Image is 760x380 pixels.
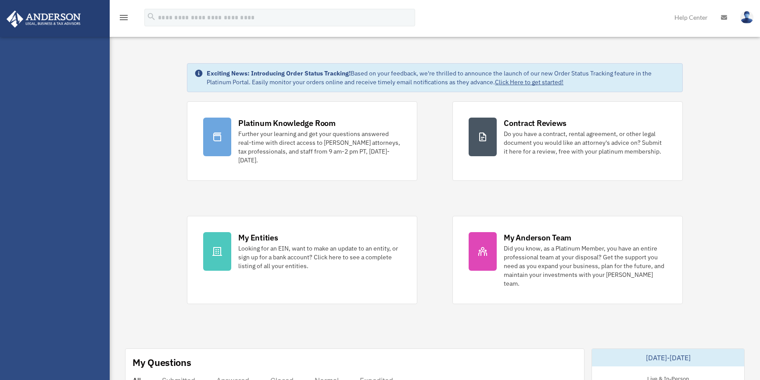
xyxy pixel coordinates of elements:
[504,118,566,129] div: Contract Reviews
[187,101,417,181] a: Platinum Knowledge Room Further your learning and get your questions answered real-time with dire...
[238,118,336,129] div: Platinum Knowledge Room
[504,129,667,156] div: Do you have a contract, rental agreement, or other legal document you would like an attorney's ad...
[207,69,351,77] strong: Exciting News: Introducing Order Status Tracking!
[740,11,753,24] img: User Pic
[147,12,156,22] i: search
[118,15,129,23] a: menu
[238,129,401,165] div: Further your learning and get your questions answered real-time with direct access to [PERSON_NAM...
[504,244,667,288] div: Did you know, as a Platinum Member, you have an entire professional team at your disposal? Get th...
[207,69,675,86] div: Based on your feedback, we're thrilled to announce the launch of our new Order Status Tracking fe...
[187,216,417,304] a: My Entities Looking for an EIN, want to make an update to an entity, or sign up for a bank accoun...
[452,101,683,181] a: Contract Reviews Do you have a contract, rental agreement, or other legal document you would like...
[4,11,83,28] img: Anderson Advisors Platinum Portal
[452,216,683,304] a: My Anderson Team Did you know, as a Platinum Member, you have an entire professional team at your...
[592,349,744,366] div: [DATE]-[DATE]
[238,232,278,243] div: My Entities
[118,12,129,23] i: menu
[133,356,191,369] div: My Questions
[495,78,563,86] a: Click Here to get started!
[238,244,401,270] div: Looking for an EIN, want to make an update to an entity, or sign up for a bank account? Click her...
[504,232,571,243] div: My Anderson Team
